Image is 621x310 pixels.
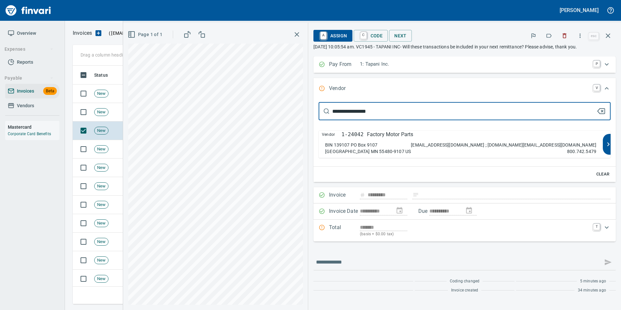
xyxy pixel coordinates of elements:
[95,220,108,226] span: New
[95,91,108,97] span: New
[322,131,341,138] span: Vendor
[542,29,556,43] button: Labels
[319,131,611,158] button: Vendor1-24042Factory Motor PartsBIN 139107 PO Box 9107[GEOGRAPHIC_DATA] MN 55480-9107 US[EMAIL_AD...
[129,31,162,39] span: Page 1 of 1
[5,74,54,82] span: Payable
[329,60,360,69] p: Pay From
[8,132,51,136] a: Corporate Card Benefits
[17,58,33,66] span: Reports
[313,30,352,42] button: AAssign
[73,29,92,37] p: Invoices
[313,78,616,99] div: Expand
[593,84,600,91] a: V
[81,52,176,58] p: Drag a column heading here to group the table
[451,287,478,294] span: Invoice created
[2,43,56,55] button: Expenses
[95,165,108,171] span: New
[320,32,326,39] a: A
[526,29,540,43] button: Flag
[600,254,616,270] span: This records your message into the invoice and notifies anyone mentioned
[341,131,363,138] p: 1-24042
[411,142,596,148] p: [EMAIL_ADDRESS][DOMAIN_NAME] ; [DOMAIN_NAME][EMAIL_ADDRESS][DOMAIN_NAME]
[589,32,599,40] a: esc
[354,30,388,42] button: CCode
[73,29,92,37] nav: breadcrumb
[573,29,587,43] button: More
[361,32,367,39] a: C
[557,29,572,43] button: Discard
[5,98,59,113] a: Vendors
[95,202,108,208] span: New
[5,45,54,53] span: Expenses
[593,224,600,230] a: T
[105,30,187,36] p: ( )
[560,7,599,14] h5: [PERSON_NAME]
[95,109,108,115] span: New
[325,142,377,148] p: BIN 139107 PO Box 9107
[313,44,616,50] p: [DATE] 10:05:54 am. VC1945 - TAPANI INC- Will these transactions be included in your next remitta...
[95,276,108,282] span: New
[389,30,412,42] button: Next
[2,72,56,84] button: Payable
[360,231,589,238] p: (basis + $0.00 tax)
[325,148,411,155] p: [GEOGRAPHIC_DATA] MN 55480-9107 US
[92,29,105,37] button: Upload an Invoice
[319,30,347,41] span: Assign
[329,224,360,238] p: Total
[17,102,34,110] span: Vendors
[450,278,479,285] span: Coding changed
[8,123,59,131] h6: Mastercard
[592,169,613,179] button: Clear
[94,71,108,79] span: Status
[587,28,616,44] span: Close invoice
[17,29,36,37] span: Overview
[95,257,108,264] span: New
[5,26,59,41] a: Overview
[94,71,116,79] span: Status
[593,60,600,67] a: P
[17,87,34,95] span: Invoices
[594,171,612,178] span: Clear
[567,148,596,155] p: 800.742.5479
[110,30,185,36] span: [EMAIL_ADDRESS][DOMAIN_NAME]
[5,84,59,98] a: InvoicesBeta
[558,5,600,15] button: [PERSON_NAME]
[359,30,383,41] span: Code
[580,278,606,285] span: 5 minutes ago
[329,84,360,93] p: Vendor
[313,220,616,241] div: Expand
[578,287,606,294] span: 34 minutes ago
[95,128,108,134] span: New
[5,55,59,70] a: Reports
[43,87,57,95] span: Beta
[360,60,589,68] p: 1: Tapani Inc.
[313,57,616,73] div: Expand
[95,183,108,189] span: New
[4,3,53,18] img: Finvari
[95,239,108,245] span: New
[126,29,165,41] button: Page 1 of 1
[313,99,616,182] div: Expand
[394,32,407,40] span: Next
[367,131,413,138] p: Factory Motor Parts
[95,146,108,152] span: New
